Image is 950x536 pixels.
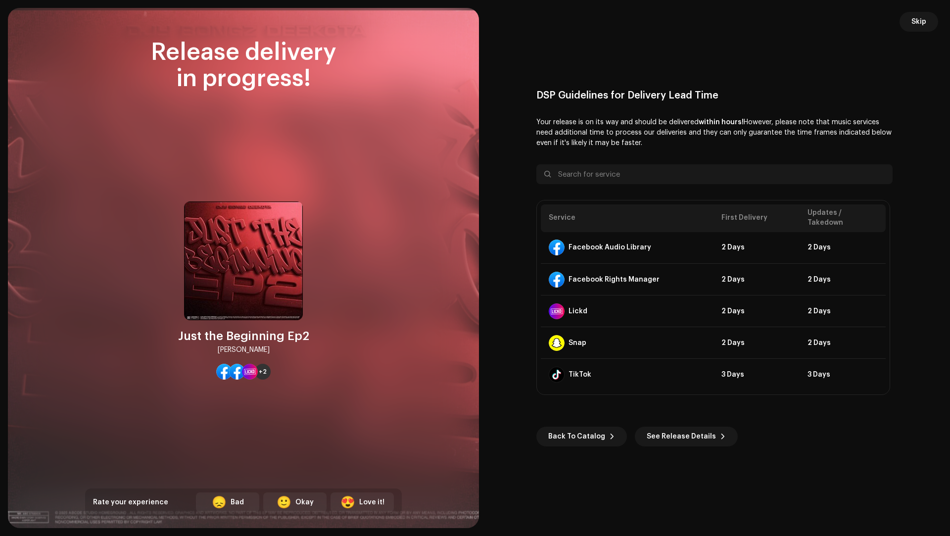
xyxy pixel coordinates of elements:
th: Updates / Takedown [800,204,886,232]
div: Facebook Audio Library [569,244,651,251]
button: See Release Details [635,427,738,446]
td: 2 Days [800,232,886,264]
span: See Release Details [647,427,716,446]
span: Back To Catalog [548,427,605,446]
div: [PERSON_NAME] [218,344,270,356]
span: Skip [911,12,926,32]
span: +2 [259,368,267,376]
button: Skip [900,12,938,32]
td: 2 Days [800,264,886,295]
td: 2 Days [713,295,800,327]
b: within hours! [699,119,744,126]
div: DSP Guidelines for Delivery Lead Time [536,90,893,101]
td: 3 Days [800,359,886,390]
button: Back To Catalog [536,427,627,446]
div: Just the Beginning Ep2 [178,328,309,344]
div: Facebook Rights Manager [569,276,660,284]
div: Snap [569,339,586,347]
td: 2 Days [713,232,800,264]
td: 3 Days [713,359,800,390]
div: Lickd [569,307,587,315]
td: 2 Days [713,264,800,295]
p: Your release is on its way and should be delivered However, please note that music services need ... [536,117,893,148]
input: Search for service [536,164,893,184]
th: First Delivery [713,204,800,232]
img: 7c88c93a-798a-4f06-9b4f-f5b78b9e026c [184,201,303,320]
td: 2 Days [800,295,886,327]
span: Rate your experience [93,499,168,506]
th: Service [541,204,713,232]
div: TikTok [569,371,591,379]
td: 2 Days [713,327,800,359]
div: 😞 [212,496,227,508]
div: Release delivery in progress! [85,40,402,92]
div: Bad [231,497,244,508]
div: 🙂 [277,496,291,508]
div: Okay [295,497,314,508]
div: 😍 [340,496,355,508]
div: Love it! [359,497,384,508]
td: 2 Days [800,327,886,359]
